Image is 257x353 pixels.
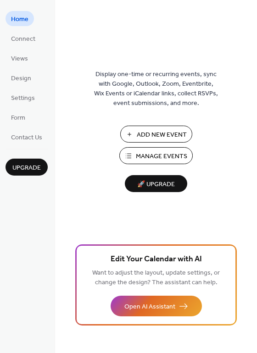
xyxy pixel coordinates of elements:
[130,178,182,191] span: 🚀 Upgrade
[11,34,35,44] span: Connect
[124,302,175,312] span: Open AI Assistant
[137,130,187,140] span: Add New Event
[136,152,187,161] span: Manage Events
[11,133,42,143] span: Contact Us
[94,70,218,108] span: Display one-time or recurring events, sync with Google, Outlook, Zoom, Eventbrite, Wix Events or ...
[11,15,28,24] span: Home
[12,163,41,173] span: Upgrade
[111,253,202,266] span: Edit Your Calendar with AI
[111,296,202,316] button: Open AI Assistant
[92,267,220,289] span: Want to adjust the layout, update settings, or change the design? The assistant can help.
[6,110,31,125] a: Form
[11,113,25,123] span: Form
[6,129,48,144] a: Contact Us
[125,175,187,192] button: 🚀 Upgrade
[11,54,28,64] span: Views
[6,11,34,26] a: Home
[6,70,37,85] a: Design
[119,147,193,164] button: Manage Events
[11,74,31,83] span: Design
[11,94,35,103] span: Settings
[6,90,40,105] a: Settings
[120,126,192,143] button: Add New Event
[6,159,48,176] button: Upgrade
[6,50,34,66] a: Views
[6,31,41,46] a: Connect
